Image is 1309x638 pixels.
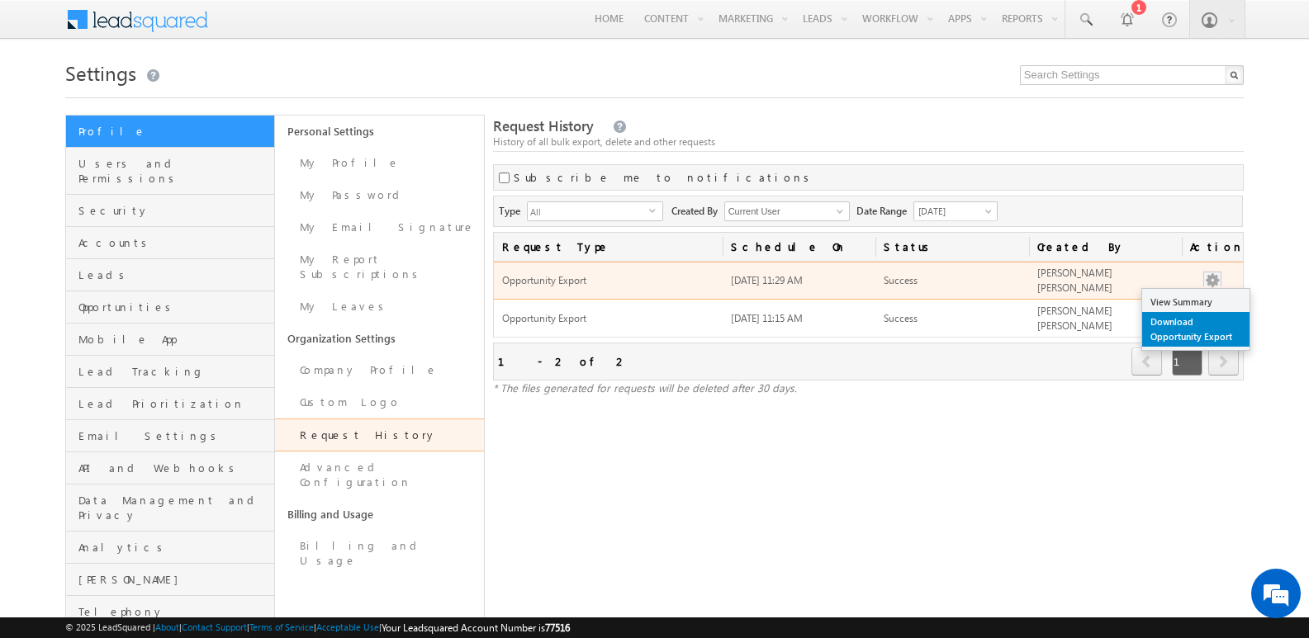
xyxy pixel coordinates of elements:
[731,274,803,286] span: [DATE] 11:29 AM
[1131,347,1162,376] span: prev
[382,621,570,634] span: Your Leadsquared Account Number is
[66,452,274,484] a: API and Webhooks
[78,332,270,347] span: Mobile App
[66,195,274,227] a: Security
[498,352,628,371] div: 1 - 2 of 2
[875,233,1028,261] a: Status
[671,201,724,219] span: Created By
[494,233,723,261] a: Request Type
[66,596,274,628] a: Telephony
[913,201,998,221] a: [DATE]
[493,380,797,395] span: * The files generated for requests will be deleted after 30 days.
[1142,312,1250,347] a: Download Opportunity Export
[66,324,274,356] a: Mobile App
[1172,347,1202,376] span: 1
[66,148,274,195] a: Users and Permissions
[66,356,274,388] a: Lead Tracking
[65,620,570,636] span: © 2025 LeadSquared | | | | |
[275,354,484,386] a: Company Profile
[78,267,270,282] span: Leads
[275,530,484,577] a: Billing and Usage
[275,323,484,354] a: Organization Settings
[155,621,179,632] a: About
[66,484,274,532] a: Data Management and Privacy
[828,203,848,220] a: Show All Items
[78,572,270,587] span: [PERSON_NAME]
[78,428,270,443] span: Email Settings
[275,211,484,243] a: My Email Signature
[78,300,270,314] span: Opportunities
[275,291,484,323] a: My Leaves
[275,499,484,530] a: Billing and Usage
[249,621,314,632] a: Terms of Service
[724,201,850,221] input: Type to Search
[275,147,484,179] a: My Profile
[884,312,918,324] span: Success
[66,420,274,452] a: Email Settings
[66,259,274,291] a: Leads
[78,124,270,139] span: Profile
[1142,292,1250,312] a: View Summary
[78,604,270,619] span: Telephony
[1182,233,1243,261] span: Actions
[275,243,484,291] a: My Report Subscriptions
[856,201,913,219] span: Date Range
[1037,267,1112,294] span: [PERSON_NAME] [PERSON_NAME]
[275,179,484,211] a: My Password
[78,156,270,186] span: Users and Permissions
[78,461,270,475] span: API and Webhooks
[78,364,270,379] span: Lead Tracking
[182,621,247,632] a: Contact Support
[1037,305,1112,332] span: [PERSON_NAME] [PERSON_NAME]
[66,388,274,420] a: Lead Prioritization
[914,204,993,219] span: [DATE]
[1131,349,1163,376] a: prev
[78,540,270,555] span: Analytics
[66,116,274,148] a: Profile
[78,493,270,522] span: Data Management and Privacy
[1029,233,1182,261] a: Created By
[1208,347,1239,376] span: next
[78,203,270,218] span: Security
[316,621,379,632] a: Acceptable Use
[723,233,875,261] a: Schedule On
[66,227,274,259] a: Accounts
[275,386,484,418] a: Custom Logo
[528,202,649,220] span: All
[527,201,663,221] div: All
[78,235,270,250] span: Accounts
[649,206,662,214] span: select
[275,418,484,451] a: Request History
[66,564,274,596] a: [PERSON_NAME]
[275,451,484,499] a: Advanced Configuration
[545,621,570,634] span: 77516
[493,135,1244,149] div: History of all bulk export, delete and other requests
[275,116,484,147] a: Personal Settings
[78,396,270,411] span: Lead Prioritization
[65,59,136,86] span: Settings
[514,170,815,185] label: Subscribe me to notifications
[66,532,274,564] a: Analytics
[499,201,527,219] span: Type
[884,274,918,286] span: Success
[1208,349,1239,376] a: next
[731,312,803,324] span: [DATE] 11:15 AM
[66,291,274,324] a: Opportunities
[493,116,594,135] span: Request History
[502,274,715,288] span: Opportunity Export
[1020,65,1244,85] input: Search Settings
[502,312,715,326] span: Opportunity Export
